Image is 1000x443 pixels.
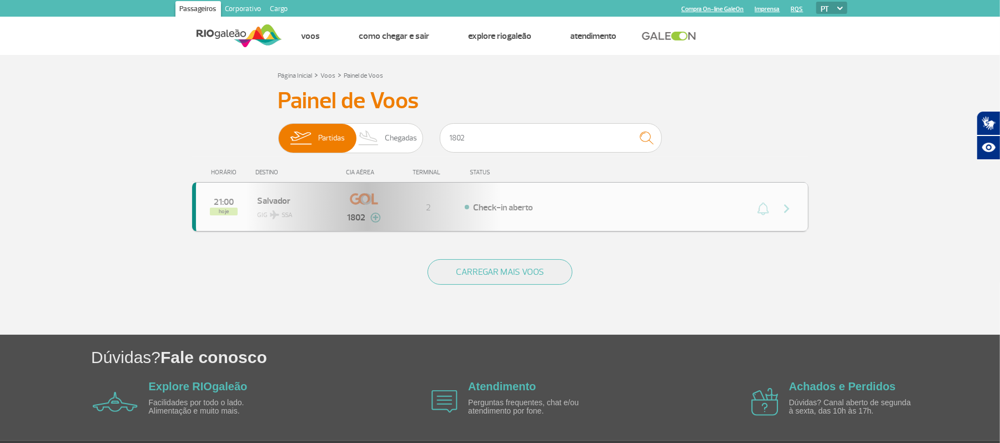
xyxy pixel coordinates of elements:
a: RQS [791,6,803,13]
a: Página Inicial [278,72,313,80]
a: Passageiros [175,1,221,19]
div: DESTINO [255,169,336,176]
div: HORÁRIO [195,169,256,176]
span: Partidas [318,124,345,153]
a: Explore RIOgaleão [149,380,248,392]
a: Imprensa [755,6,780,13]
div: STATUS [464,169,555,176]
h1: Dúvidas? [91,346,1000,369]
p: Dúvidas? Canal aberto de segunda à sexta, das 10h às 17h. [789,399,917,416]
div: CIA AÉREA [336,169,392,176]
input: Voo, cidade ou cia aérea [440,123,662,153]
a: Atendimento [571,31,617,42]
img: slider-desembarque [353,124,385,153]
a: Como chegar e sair [359,31,430,42]
img: airplane icon [431,390,458,413]
a: Painel de Voos [344,72,384,80]
span: Fale conosco [160,348,267,366]
a: Corporativo [221,1,266,19]
div: TERMINAL [392,169,464,176]
button: CARREGAR MAIS VOOS [428,259,572,285]
a: Cargo [266,1,293,19]
div: Plugin de acessibilidade da Hand Talk. [977,111,1000,160]
a: > [315,68,319,81]
button: Abrir recursos assistivos. [977,135,1000,160]
a: Achados e Perdidos [789,380,896,392]
a: Voos [321,72,336,80]
button: Abrir tradutor de língua de sinais. [977,111,1000,135]
a: Explore RIOgaleão [469,31,532,42]
a: Voos [301,31,320,42]
p: Facilidades por todo o lado. Alimentação e muito mais. [149,399,277,416]
a: > [338,68,342,81]
a: Atendimento [468,380,536,392]
span: Chegadas [385,124,417,153]
h3: Painel de Voos [278,87,722,115]
img: slider-embarque [283,124,318,153]
p: Perguntas frequentes, chat e/ou atendimento por fone. [468,399,596,416]
a: Compra On-line GaleOn [682,6,744,13]
img: airplane icon [751,388,778,416]
img: airplane icon [93,392,138,412]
